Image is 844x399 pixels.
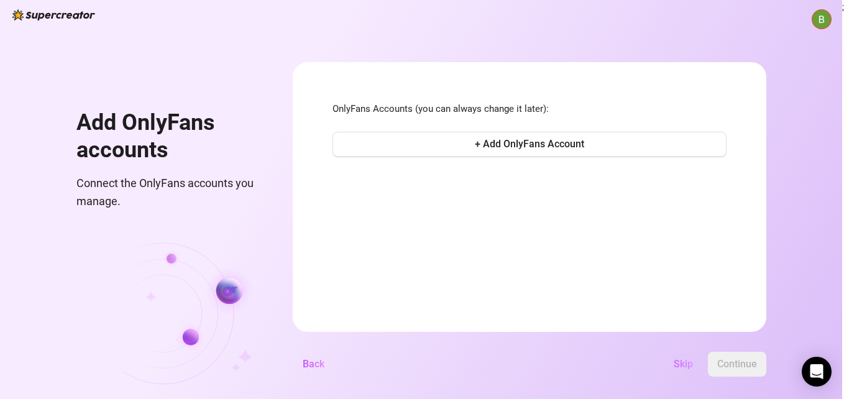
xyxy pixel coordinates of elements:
span: Skip [674,358,693,370]
h1: Add OnlyFans accounts [76,109,263,163]
button: Skip [664,352,703,377]
div: Open Intercom Messenger [802,357,832,387]
span: Connect the OnlyFans accounts you manage. [76,175,263,210]
button: Back [293,352,334,377]
span: Back [303,358,324,370]
img: logo [12,9,95,21]
button: + Add OnlyFans Account [333,132,727,157]
span: + Add OnlyFans Account [475,138,584,150]
button: Continue [708,352,766,377]
span: OnlyFans Accounts (you can always change it later): [333,102,727,117]
img: ACg8ocLG6-USBFlPNM1ihETkBy9FjPmh8uKNBNoju1motjzh8isiww=s96-c [812,10,831,29]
